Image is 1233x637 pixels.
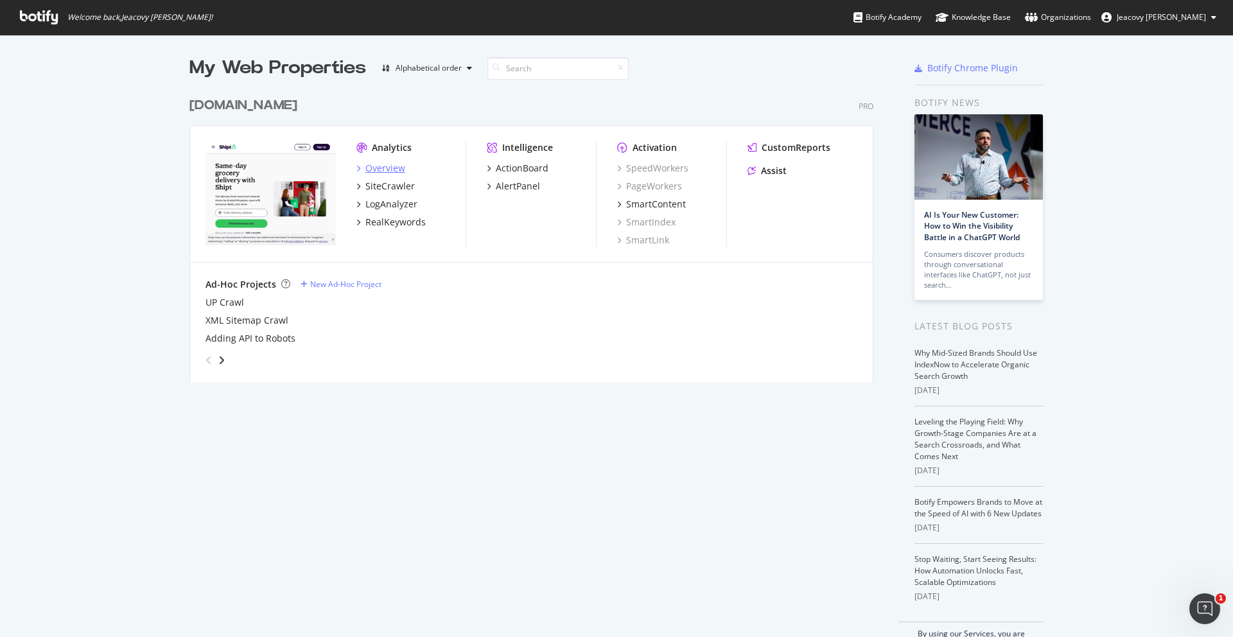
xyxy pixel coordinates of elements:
[1117,12,1206,22] span: Jeacovy Gayle
[365,162,405,175] div: Overview
[748,141,830,154] a: CustomReports
[205,141,336,245] img: www.shipt.com
[914,465,1044,476] div: [DATE]
[914,416,1036,462] a: Leveling the Playing Field: Why Growth-Stage Companies Are at a Search Crossroads, and What Comes...
[853,11,922,24] div: Botify Academy
[914,96,1044,110] div: Botify news
[356,216,426,229] a: RealKeywords
[927,62,1018,74] div: Botify Chrome Plugin
[365,180,415,193] div: SiteCrawler
[356,162,405,175] a: Overview
[396,64,462,72] div: Alphabetical order
[189,96,302,115] a: [DOMAIN_NAME]
[914,522,1044,534] div: [DATE]
[1216,593,1226,604] span: 1
[1025,11,1091,24] div: Organizations
[617,198,686,211] a: SmartContent
[502,141,553,154] div: Intelligence
[310,279,381,290] div: New Ad-Hoc Project
[762,141,830,154] div: CustomReports
[487,162,548,175] a: ActionBoard
[487,57,629,80] input: Search
[617,234,669,247] a: SmartLink
[914,62,1018,74] a: Botify Chrome Plugin
[626,198,686,211] div: SmartContent
[914,591,1044,602] div: [DATE]
[189,81,884,383] div: grid
[914,496,1042,519] a: Botify Empowers Brands to Move at the Speed of AI with 6 New Updates
[356,198,417,211] a: LogAnalyzer
[1189,593,1220,624] iframe: Intercom live chat
[761,164,787,177] div: Assist
[924,209,1020,242] a: AI Is Your New Customer: How to Win the Visibility Battle in a ChatGPT World
[859,101,873,112] div: Pro
[496,162,548,175] div: ActionBoard
[936,11,1011,24] div: Knowledge Base
[617,162,688,175] a: SpeedWorkers
[189,55,366,81] div: My Web Properties
[376,58,477,78] button: Alphabetical order
[372,141,412,154] div: Analytics
[914,114,1043,200] img: AI Is Your New Customer: How to Win the Visibility Battle in a ChatGPT World
[205,278,276,291] div: Ad-Hoc Projects
[365,216,426,229] div: RealKeywords
[617,180,682,193] a: PageWorkers
[365,198,417,211] div: LogAnalyzer
[205,296,244,309] a: UP Crawl
[914,347,1037,381] a: Why Mid-Sized Brands Should Use IndexNow to Accelerate Organic Search Growth
[914,385,1044,396] div: [DATE]
[914,554,1036,588] a: Stop Waiting, Start Seeing Results: How Automation Unlocks Fast, Scalable Optimizations
[217,354,226,367] div: angle-right
[633,141,677,154] div: Activation
[496,180,540,193] div: AlertPanel
[189,96,297,115] div: [DOMAIN_NAME]
[1091,7,1227,28] button: Jeacovy [PERSON_NAME]
[487,180,540,193] a: AlertPanel
[200,350,217,371] div: angle-left
[617,216,676,229] a: SmartIndex
[301,279,381,290] a: New Ad-Hoc Project
[205,332,295,345] a: Adding API to Robots
[924,249,1033,290] div: Consumers discover products through conversational interfaces like ChatGPT, not just search…
[748,164,787,177] a: Assist
[356,180,415,193] a: SiteCrawler
[67,12,213,22] span: Welcome back, Jeacovy [PERSON_NAME] !
[205,314,288,327] a: XML Sitemap Crawl
[914,319,1044,333] div: Latest Blog Posts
